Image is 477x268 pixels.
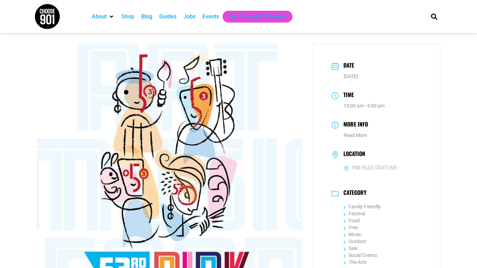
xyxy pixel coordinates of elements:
h3: Category [340,189,367,198]
h6: Pink Palace Crafts Fair [352,164,397,171]
h3: More Info [340,120,368,130]
a: Blog [141,12,152,21]
a: About [92,12,107,21]
a: Food [344,218,360,223]
a: Events [202,12,219,21]
a: Free [344,225,358,230]
h3: Date [340,61,354,71]
a: Shop [121,12,134,21]
span: [DATE] [344,74,358,79]
nav: Main nav [88,11,419,23]
a: Outdoor [344,239,367,244]
div: Search [429,11,440,22]
h3: Location [340,150,365,159]
a: Read More [344,132,367,138]
abbr: 10:00 am - 6:00 pm [344,103,385,109]
div: About [88,11,118,23]
a: Festival [344,211,365,216]
a: Family Friendly [344,204,381,209]
a: Guides [159,12,177,21]
a: Jobs [183,12,196,21]
a: Music [344,232,361,237]
a: Sale [344,245,358,251]
a: The Arts [344,259,367,265]
h3: Time [340,90,354,101]
a: Social Events [344,252,377,258]
a: Get Choose901 Emails [229,12,286,21]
